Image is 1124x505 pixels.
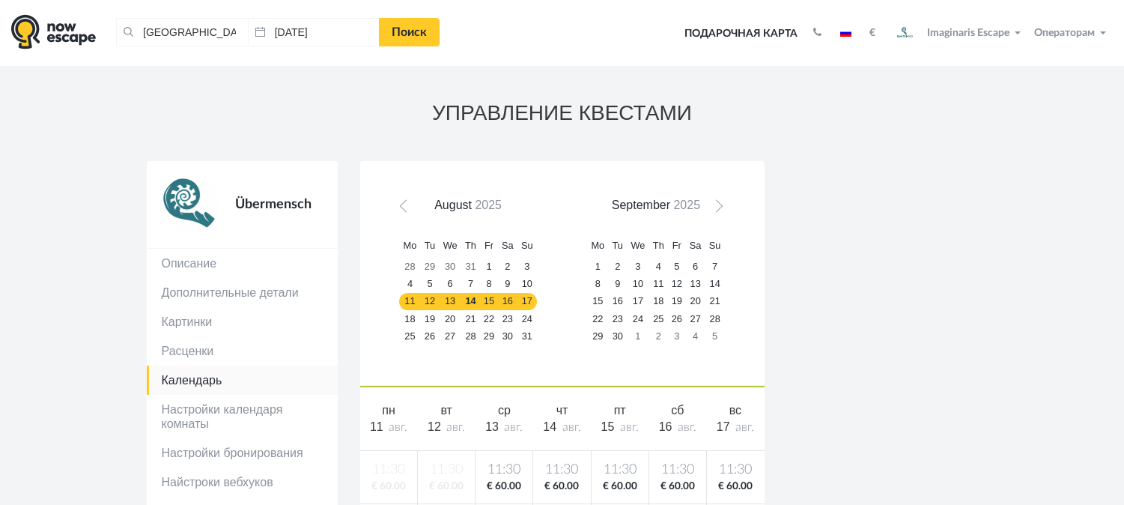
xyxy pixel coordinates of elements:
[1030,25,1113,40] button: Операторам
[379,18,440,46] a: Поиск
[614,404,626,417] span: пт
[443,240,458,251] span: Wednesday
[389,421,407,433] span: авг.
[484,240,493,251] span: Friday
[673,199,700,211] span: 2025
[517,310,537,327] a: 24
[439,276,461,293] a: 6
[686,310,705,327] a: 27
[649,327,668,345] a: 2
[591,240,604,251] span: Monday
[601,420,615,433] span: 15
[479,461,529,480] span: 11:30
[370,420,383,433] span: 11
[679,17,803,50] a: Подарочная карта
[498,310,517,327] a: 23
[399,293,420,310] a: 11
[595,461,645,480] span: 11:30
[543,420,556,433] span: 14
[480,293,498,310] a: 15
[517,327,537,345] a: 31
[147,438,338,468] a: Настройки бронирования
[147,366,338,395] a: Календарь
[869,28,875,38] strong: €
[668,293,686,310] a: 19
[479,480,529,494] span: € 60.00
[705,276,725,293] a: 14
[690,240,702,251] span: Saturday
[461,327,480,345] a: 28
[671,404,684,417] span: сб
[439,327,461,345] a: 27
[587,258,608,276] a: 1
[480,310,498,327] a: 22
[440,404,452,417] span: вт
[147,249,338,278] a: Описание
[608,327,627,345] a: 30
[608,276,627,293] a: 9
[587,293,608,310] a: 15
[498,327,517,345] a: 30
[627,258,649,276] a: 3
[627,310,649,327] a: 24
[421,258,440,276] a: 29
[439,293,461,310] a: 13
[399,310,420,327] a: 18
[652,461,703,480] span: 11:30
[649,310,668,327] a: 25
[705,199,727,220] a: Next
[717,420,730,433] span: 17
[686,258,705,276] a: 6
[887,18,1027,48] button: Imaginaris Escape
[480,276,498,293] a: 8
[461,258,480,276] a: 31
[517,276,537,293] a: 10
[608,258,627,276] a: 2
[399,258,420,276] a: 28
[729,404,741,417] span: вс
[147,278,338,307] a: Дополнительные детали
[475,199,502,211] span: 2025
[652,480,703,494] span: € 60.00
[147,102,978,125] h3: УПРАВЛЕНИЕ КВЕСТАМИ
[668,276,686,293] a: 12
[461,276,480,293] a: 7
[705,310,725,327] a: 28
[649,293,668,310] a: 18
[556,404,568,417] span: чт
[627,293,649,310] a: 17
[502,240,514,251] span: Saturday
[627,276,649,293] a: 10
[620,421,639,433] span: авг.
[608,293,627,310] a: 16
[465,240,476,251] span: Thursday
[705,258,725,276] a: 7
[587,276,608,293] a: 8
[686,276,705,293] a: 13
[480,258,498,276] a: 1
[562,421,581,433] span: авг.
[705,293,725,310] a: 21
[147,336,338,366] a: Расценки
[421,276,440,293] a: 5
[686,293,705,310] a: 20
[536,480,587,494] span: € 60.00
[678,421,696,433] span: авг.
[421,293,440,310] a: 12
[612,199,670,211] span: September
[705,327,725,345] a: 5
[668,310,686,327] a: 26
[461,293,480,310] a: 14
[686,327,705,345] a: 4
[735,421,754,433] span: авг.
[402,203,414,215] span: Prev
[710,461,762,480] span: 11:30
[439,310,461,327] a: 20
[587,327,608,345] a: 29
[536,461,587,480] span: 11:30
[710,480,762,494] span: € 60.00
[461,310,480,327] a: 21
[653,240,664,251] span: Thursday
[709,240,721,251] span: Sunday
[504,421,523,433] span: авг.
